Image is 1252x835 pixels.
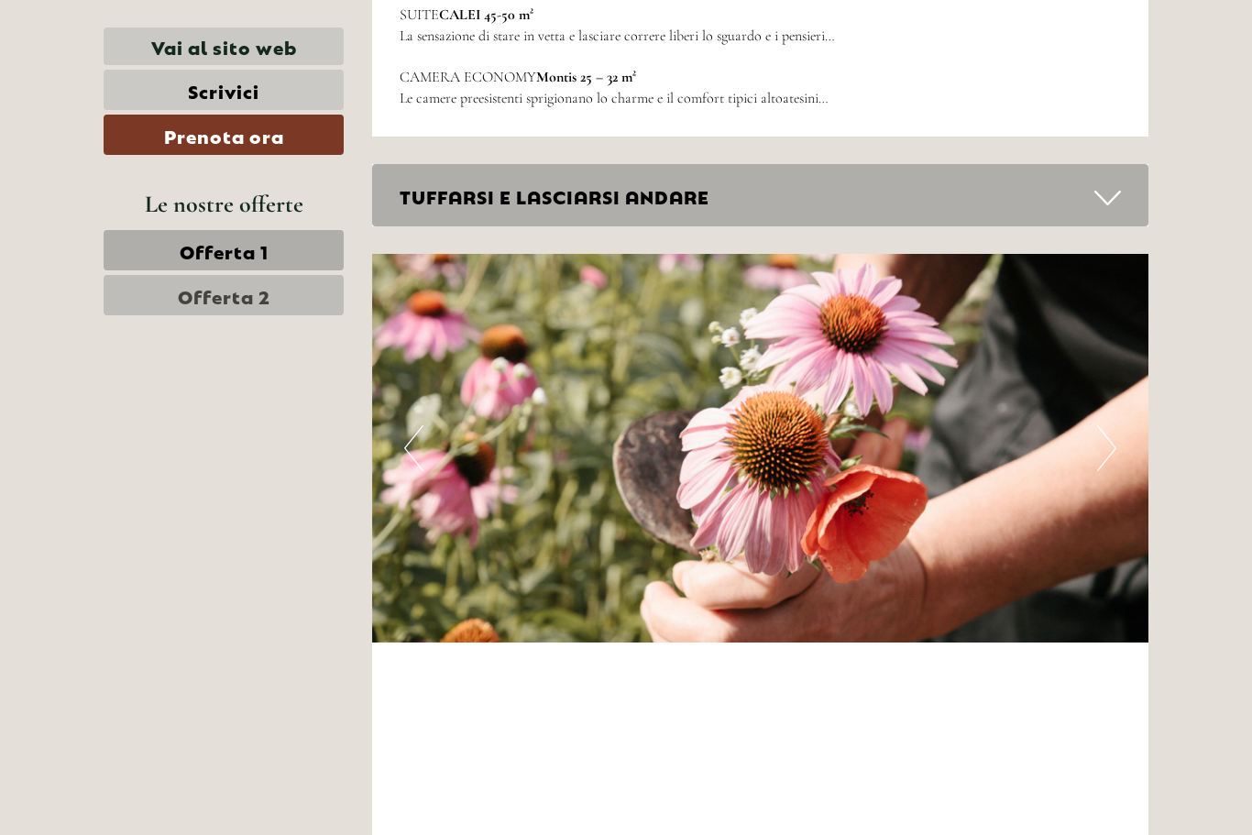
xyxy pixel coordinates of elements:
[400,67,1122,88] p: CAMERA ECONOMY
[400,26,1122,47] p: La sensazione di stare in vetta e lasciare correre liberi lo sguardo e i pensieri…
[400,5,1122,26] p: SUITE
[180,237,269,263] span: Offerta 1
[372,164,1149,227] div: TUFFARSI E LASCIARSI ANDARE
[27,89,245,102] small: 11:12
[312,14,411,45] div: domenica
[27,53,245,68] div: [GEOGRAPHIC_DATA]
[104,27,344,65] a: Vai al sito web
[104,115,344,155] a: Prenota ora
[14,49,254,105] div: Buon giorno, come possiamo aiutarla?
[178,282,270,308] span: Offerta 2
[404,425,423,471] button: Previous
[536,68,636,86] strong: Montis 25 – 32 m²
[1097,425,1116,471] button: Next
[104,70,344,110] a: Scrivici
[400,88,1122,109] p: Le camere preesistenti sprigionano lo charme e il comfort tipici altoatesini…
[439,5,533,24] strong: CALEI 45-50 m²
[104,187,344,221] div: Le nostre offerte
[614,475,722,515] button: Invia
